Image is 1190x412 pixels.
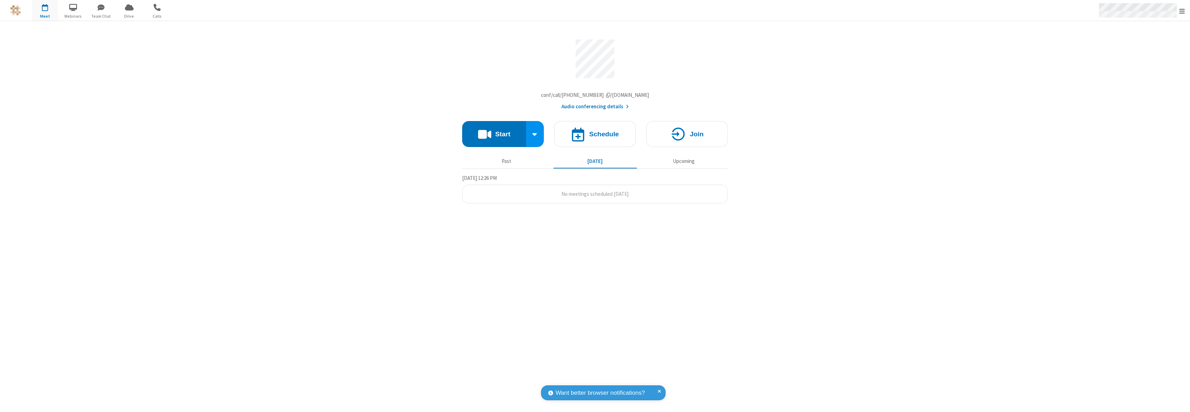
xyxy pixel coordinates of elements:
[465,155,548,168] button: Past
[60,13,86,19] span: Webinars
[462,175,497,181] span: [DATE] 12:26 PM
[462,34,728,111] section: Account details
[553,155,637,168] button: [DATE]
[526,121,544,147] div: Start conference options
[541,92,649,98] span: Copy my meeting room link
[561,191,629,197] span: No meetings scheduled [DATE]
[116,13,142,19] span: Drive
[541,91,649,99] button: Copy my meeting room linkCopy my meeting room link
[462,174,728,204] section: Today's Meetings
[646,121,728,147] button: Join
[556,388,645,397] span: Want better browser notifications?
[88,13,114,19] span: Team Chat
[554,121,636,147] button: Schedule
[589,131,619,137] h4: Schedule
[561,103,629,111] button: Audio conferencing details
[495,131,510,137] h4: Start
[462,121,526,147] button: Start
[1173,394,1185,407] iframe: Chat
[144,13,170,19] span: Calls
[642,155,725,168] button: Upcoming
[10,5,21,16] img: QA Selenium DO NOT DELETE OR CHANGE
[690,131,704,137] h4: Join
[32,13,58,19] span: Meet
